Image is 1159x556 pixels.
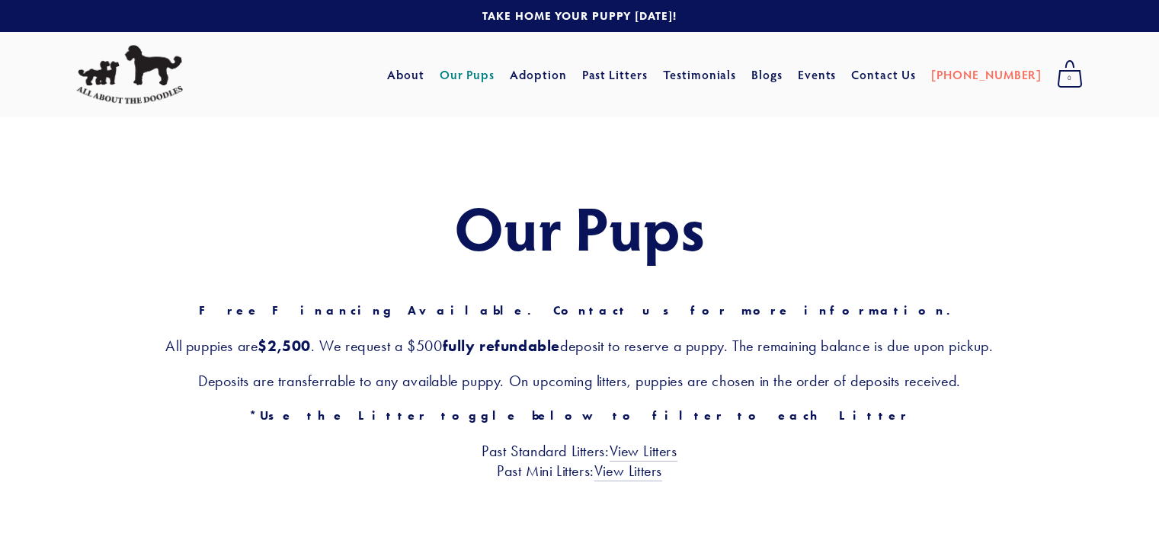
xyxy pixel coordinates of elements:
[510,61,567,88] a: Adoption
[851,61,916,88] a: Contact Us
[76,371,1083,391] h3: Deposits are transferrable to any available puppy. On upcoming litters, puppies are chosen in the...
[610,442,677,462] a: View Litters
[76,441,1083,481] h3: Past Standard Litters: Past Mini Litters:
[594,462,662,481] a: View Litters
[199,303,960,318] strong: Free Financing Available. Contact us for more information.
[440,61,495,88] a: Our Pups
[387,61,424,88] a: About
[249,408,910,423] strong: *Use the Litter toggle below to filter to each Litter
[1049,56,1090,94] a: 0 items in cart
[76,336,1083,356] h3: All puppies are . We request a $500 deposit to reserve a puppy. The remaining balance is due upon...
[663,61,737,88] a: Testimonials
[931,61,1042,88] a: [PHONE_NUMBER]
[1057,69,1083,88] span: 0
[76,45,183,104] img: All About The Doodles
[798,61,837,88] a: Events
[443,337,561,355] strong: fully refundable
[76,193,1083,260] h1: Our Pups
[258,337,311,355] strong: $2,500
[582,66,648,82] a: Past Litters
[751,61,783,88] a: Blogs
